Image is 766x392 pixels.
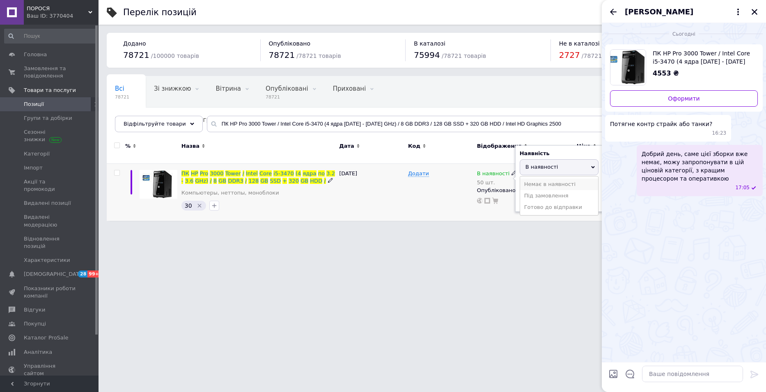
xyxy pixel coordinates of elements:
[610,49,758,85] a: Переглянути товар
[24,115,72,122] span: Групи та добірки
[213,178,217,184] span: 8
[610,90,758,107] a: Оформити
[115,116,224,124] span: [PERSON_NAME], Коренева груп...
[123,50,149,60] span: 78721
[653,69,679,77] span: 4553 ₴
[181,170,189,177] span: ПК
[185,202,192,209] span: 30
[625,369,635,379] button: Відкрити шаблони відповідей
[442,53,486,59] span: / 78721 товарів
[653,49,751,66] span: ПК HP Pro 3000 Tower / Intel Core i5-3470 (4 ядра [DATE] - [DATE] GHz) / 8 GB DDR3 / 128 GB SSD +...
[610,120,712,128] span: Потягне контр страйк або танки?
[225,170,241,177] span: Tower
[414,50,440,60] span: 75994
[289,178,299,184] span: 320
[303,170,316,177] span: ядра
[228,178,243,184] span: DDR3
[24,65,76,80] span: Замовлення та повідомлення
[520,179,598,190] li: Немає в наявності
[24,334,68,342] span: Каталог ProSale
[24,164,43,172] span: Імпорт
[270,178,281,184] span: SSD
[296,53,341,59] span: / 78721 товарів
[408,170,429,177] span: Додати
[326,170,335,177] span: 3.2
[324,178,326,184] span: /
[477,187,573,194] div: Опубліковано
[24,235,76,250] span: Відновлення позицій
[642,150,758,183] span: Добрий день, саме цієї зборки вже немає, можу запропонувати в цій ціновій категорії, з кращим про...
[300,178,308,184] span: GB
[195,178,208,184] span: GHz)
[24,178,76,193] span: Акції та промокоди
[191,170,198,177] span: HP
[296,170,301,177] span: (4
[282,178,287,184] span: +
[181,189,279,197] a: Компьютеры, неттопы, моноблоки
[24,101,44,108] span: Позиції
[24,87,76,94] span: Товари та послуги
[87,271,101,277] span: 99+
[185,178,194,184] span: 3.6
[669,31,699,38] span: Сьогодні
[107,108,240,139] div: Вітрина, Коренева група, Красота и здоровье, Автотовары, электроинструмент, ручной инструмент, Сп...
[269,40,311,47] span: Опубліковано
[520,190,598,202] li: Під замовлення
[477,170,510,179] span: В наявності
[200,170,209,177] span: Pro
[27,5,88,12] span: ПОРОСЯ
[27,12,99,20] div: Ваш ID: 3770404
[24,348,52,356] span: Аналітика
[333,85,366,92] span: Приховані
[218,178,226,184] span: GB
[124,121,186,127] span: Відфільтруйте товари
[123,40,146,47] span: Додано
[115,85,124,92] span: Всі
[520,150,622,157] div: Наявність
[608,7,618,17] button: Назад
[260,178,268,184] span: GB
[266,94,308,100] span: 78721
[24,320,46,328] span: Покупці
[24,306,45,314] span: Відгуки
[24,257,70,264] span: Характеристики
[259,170,272,177] span: Core
[24,362,76,377] span: Управління сайтом
[339,142,354,150] span: Дата
[243,170,244,177] span: /
[477,179,517,186] div: 50 шт.
[24,199,71,207] span: Видалені позиції
[577,142,591,150] span: Ціна
[310,178,322,184] span: HDD
[712,130,727,137] span: 16:23 12.09.2025
[625,7,743,17] button: [PERSON_NAME]
[610,50,646,85] img: 6575062691_w640_h640_pk-hp-pro.jpg
[24,51,47,58] span: Головна
[245,178,247,184] span: /
[414,40,445,47] span: В каталозі
[24,285,76,300] span: Показники роботи компанії
[151,53,199,59] span: / 100000 товарів
[525,164,558,170] span: В наявності
[123,8,197,17] div: Перелік позицій
[246,170,258,177] span: Intel
[181,170,335,184] a: ПКHPPro3000Tower/IntelCorei5-3470(4ядрапо3.2-3.6GHz)/8GBDDR3/128GBSSD+320GBHDD/
[196,202,203,209] svg: Видалити мітку
[520,202,598,213] li: Готово до відправки
[154,85,191,92] span: Зі знижкою
[559,50,580,60] span: 2727
[266,85,308,92] span: Опубліковані
[24,150,50,158] span: Категорії
[207,116,750,132] input: Пошук по назві позиції, артикулу і пошуковим запитам
[78,271,87,277] span: 28
[210,170,223,177] span: 3000
[735,184,750,191] span: 17:05 12.09.2025
[24,271,85,278] span: [DEMOGRAPHIC_DATA]
[24,128,76,143] span: Сезонні знижки
[125,142,131,150] span: %
[210,178,211,184] span: /
[181,142,200,150] span: Назва
[337,164,406,221] div: [DATE]
[318,170,325,177] span: по
[181,178,183,184] span: -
